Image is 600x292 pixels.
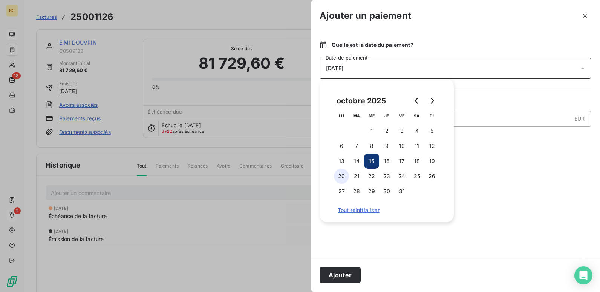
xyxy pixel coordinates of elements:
[364,138,379,154] button: 8
[349,169,364,184] button: 21
[409,93,424,108] button: Go to previous month
[364,184,379,199] button: 29
[424,169,439,184] button: 26
[349,184,364,199] button: 28
[364,108,379,123] th: mercredi
[574,266,592,284] div: Open Intercom Messenger
[409,138,424,154] button: 11
[349,154,364,169] button: 14
[409,108,424,123] th: samedi
[349,108,364,123] th: mardi
[334,184,349,199] button: 27
[334,95,389,107] div: octobre 2025
[394,108,409,123] th: vendredi
[338,207,436,213] span: Tout réinitialiser
[394,138,409,154] button: 10
[334,154,349,169] button: 13
[320,9,411,23] h3: Ajouter un paiement
[379,108,394,123] th: jeudi
[424,138,439,154] button: 12
[409,123,424,138] button: 4
[424,123,439,138] button: 5
[409,154,424,169] button: 18
[334,138,349,154] button: 6
[379,169,394,184] button: 23
[379,138,394,154] button: 9
[334,108,349,123] th: lundi
[332,41,413,49] span: Quelle est la date du paiement ?
[394,154,409,169] button: 17
[394,184,409,199] button: 31
[334,169,349,184] button: 20
[326,65,343,71] span: [DATE]
[424,93,439,108] button: Go to next month
[364,123,379,138] button: 1
[364,154,379,169] button: 15
[409,169,424,184] button: 25
[394,123,409,138] button: 3
[394,169,409,184] button: 24
[379,154,394,169] button: 16
[379,123,394,138] button: 2
[349,138,364,154] button: 7
[424,108,439,123] th: dimanche
[424,154,439,169] button: 19
[320,267,361,283] button: Ajouter
[364,169,379,184] button: 22
[379,184,394,199] button: 30
[320,133,591,140] span: Nouveau solde dû :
